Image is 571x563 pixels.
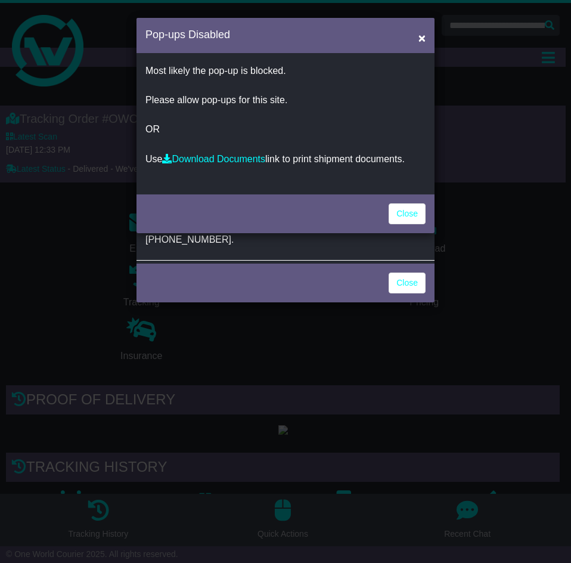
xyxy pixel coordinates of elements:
[145,27,230,43] h4: Pop-ups Disabled
[412,26,432,50] button: Close
[389,203,426,224] a: Close
[418,31,426,45] span: ×
[136,56,435,191] div: OR
[145,65,426,76] p: Most likely the pop-up is blocked.
[145,153,426,165] p: Use link to print shipment documents.
[145,94,426,106] p: Please allow pop-ups for this site.
[162,154,265,164] a: Download Documents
